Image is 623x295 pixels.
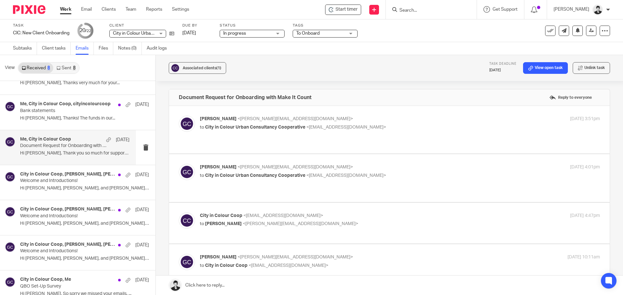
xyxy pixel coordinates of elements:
span: [DATE] [182,31,196,35]
img: svg%3E [170,63,180,73]
label: Tags [293,23,358,28]
span: [PERSON_NAME] [200,165,237,169]
p: Hi [PERSON_NAME], [PERSON_NAME], and [PERSON_NAME], Thanks for the... [20,221,149,226]
img: svg%3E [5,242,15,252]
a: Client tasks [42,42,71,55]
span: <[PERSON_NAME][EMAIL_ADDRESS][DOMAIN_NAME]> [243,221,358,226]
span: To Onboard [296,31,320,36]
p: [DATE] 4:47pm [570,212,600,219]
p: QBO Set-Up Survey [20,284,123,289]
p: [DATE] [135,207,149,213]
a: View open task [523,62,568,74]
span: Associated clients [183,66,221,70]
img: Pixie [13,5,45,14]
span: <[EMAIL_ADDRESS][DOMAIN_NAME]> [249,263,328,268]
span: to [200,263,204,268]
span: City in Colour Urban Consultancy Cooperative [205,173,305,178]
p: Document Request for Onboarding with Make It Count [20,143,108,149]
div: CIC: New Client Onboarding [13,30,69,36]
img: svg%3E [5,137,15,147]
p: [DATE] 10:11am [568,254,600,261]
p: [DATE] 3:51pm [570,116,600,122]
p: Welcome and Introductions! [20,213,123,219]
button: Associated clients(1) [169,62,226,74]
img: svg%3E [5,101,15,112]
span: In progress [223,31,246,36]
a: Clients [102,6,116,13]
span: <[PERSON_NAME][EMAIL_ADDRESS][DOMAIN_NAME]> [238,165,353,169]
span: <[PERSON_NAME][EMAIL_ADDRESS][DOMAIN_NAME]> [238,117,353,121]
span: City in Colour Coop [205,263,248,268]
p: [DATE] [489,68,517,73]
p: [PERSON_NAME] [554,6,589,13]
img: svg%3E [179,212,195,229]
a: Subtasks [13,42,37,55]
a: Received8 [18,63,53,73]
span: City in Colour Coop [200,213,242,218]
h4: City in Colour Coop, [PERSON_NAME], [PERSON_NAME], Me [20,207,115,212]
img: svg%3E [179,254,195,270]
label: Due by [182,23,212,28]
span: to [200,125,204,130]
span: City in Colour Urban Consultancy Cooperative [113,31,206,36]
span: <[EMAIL_ADDRESS][DOMAIN_NAME]> [306,125,386,130]
small: /22 [85,29,91,33]
span: Get Support [493,7,518,12]
div: 20 [79,27,91,34]
p: Hi [PERSON_NAME], [PERSON_NAME], and [PERSON_NAME], Thanks for the... [20,256,149,261]
span: [PERSON_NAME] [205,221,242,226]
span: [PERSON_NAME] [200,117,237,121]
a: Notes (0) [118,42,142,55]
p: Welcome and Introductions! [20,248,123,254]
div: 8 [47,66,50,70]
p: Welcome and Introductions! [20,178,123,184]
a: Work [60,6,71,13]
img: svg%3E [179,116,195,132]
p: Hi [PERSON_NAME], Thanks very much for your... [20,80,149,86]
p: Bank statements [20,108,123,114]
a: Sent8 [53,63,79,73]
h4: City in Colour Coop, [PERSON_NAME], [PERSON_NAME], Me [20,242,115,247]
p: [DATE] [135,277,149,283]
p: Hi [PERSON_NAME], [PERSON_NAME], and [PERSON_NAME], Thanks for the... [20,186,149,191]
div: 8 [73,66,76,70]
p: [DATE] [135,172,149,178]
h4: Me, City in Colour Coop [20,137,71,142]
span: <[PERSON_NAME][EMAIL_ADDRESS][DOMAIN_NAME]> [238,255,353,259]
h4: Document Request for Onboarding with Make It Count [179,94,311,101]
p: [DATE] [135,101,149,108]
h4: City in Colour Coop, [PERSON_NAME], [PERSON_NAME], Me [20,172,115,177]
input: Search [399,8,457,14]
button: Unlink task [573,62,610,74]
p: Hi [PERSON_NAME], Thanks! The funds in our... [20,116,149,121]
a: Audit logs [147,42,172,55]
span: View [5,64,15,71]
span: Start timer [336,6,358,13]
h4: City in Colour Coop, Me [20,277,71,282]
label: Task [13,23,69,28]
a: Reports [146,6,162,13]
span: <[EMAIL_ADDRESS][DOMAIN_NAME]> [306,173,386,178]
p: [DATE] 4:01pm [570,164,600,171]
img: svg%3E [179,164,195,180]
img: svg%3E [5,207,15,217]
img: svg%3E [5,172,15,182]
a: Settings [172,6,189,13]
a: Files [99,42,113,55]
a: 60 minute meeting [206,206,246,211]
p: Hi [PERSON_NAME], Thank you so much for supporting... [20,151,129,156]
label: Status [220,23,285,28]
a: Email [81,6,92,13]
span: <[EMAIL_ADDRESS][DOMAIN_NAME]> [243,213,323,218]
span: City in Colour Urban Consultancy Cooperative [205,125,305,130]
label: Client [109,23,174,28]
span: Task deadline [489,62,517,65]
a: 30 minute meeting [160,206,199,211]
h4: Me, City in Colour Coop, cityincolourcoop [20,101,111,107]
span: (1) [216,66,221,70]
img: squarehead.jpg [592,5,603,15]
a: 15 minute phone call [114,206,158,211]
span: to [200,221,204,226]
label: Reply to everyone [548,93,593,102]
